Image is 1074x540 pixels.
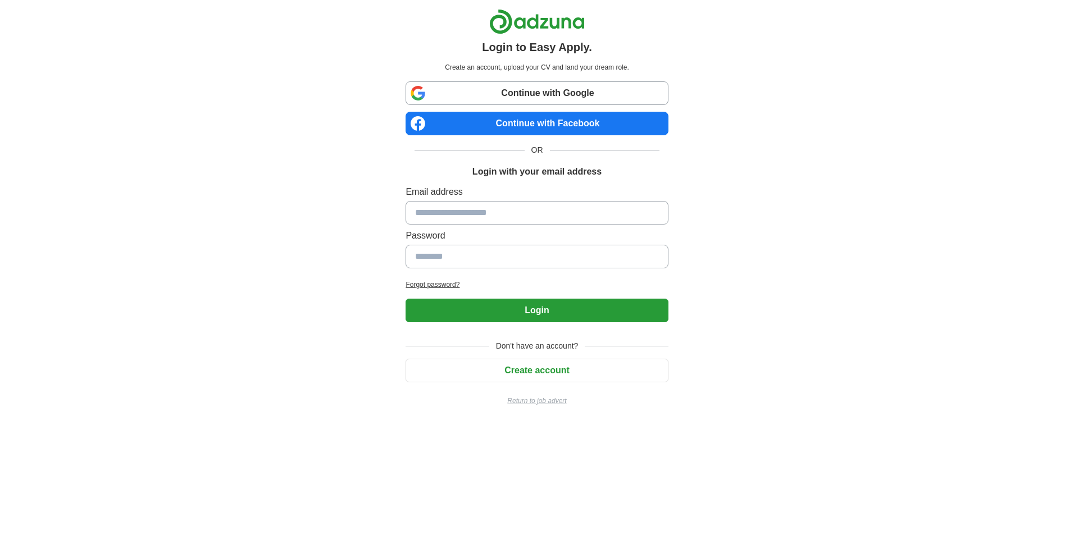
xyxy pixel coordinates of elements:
[406,365,668,375] a: Create account
[525,144,550,156] span: OR
[406,112,668,135] a: Continue with Facebook
[489,340,585,352] span: Don't have an account?
[406,359,668,382] button: Create account
[406,185,668,199] label: Email address
[482,39,592,56] h1: Login to Easy Apply.
[406,299,668,322] button: Login
[406,280,668,290] a: Forgot password?
[489,9,585,34] img: Adzuna logo
[406,396,668,406] a: Return to job advert
[472,165,602,179] h1: Login with your email address
[406,229,668,242] label: Password
[406,81,668,105] a: Continue with Google
[408,62,666,72] p: Create an account, upload your CV and land your dream role.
